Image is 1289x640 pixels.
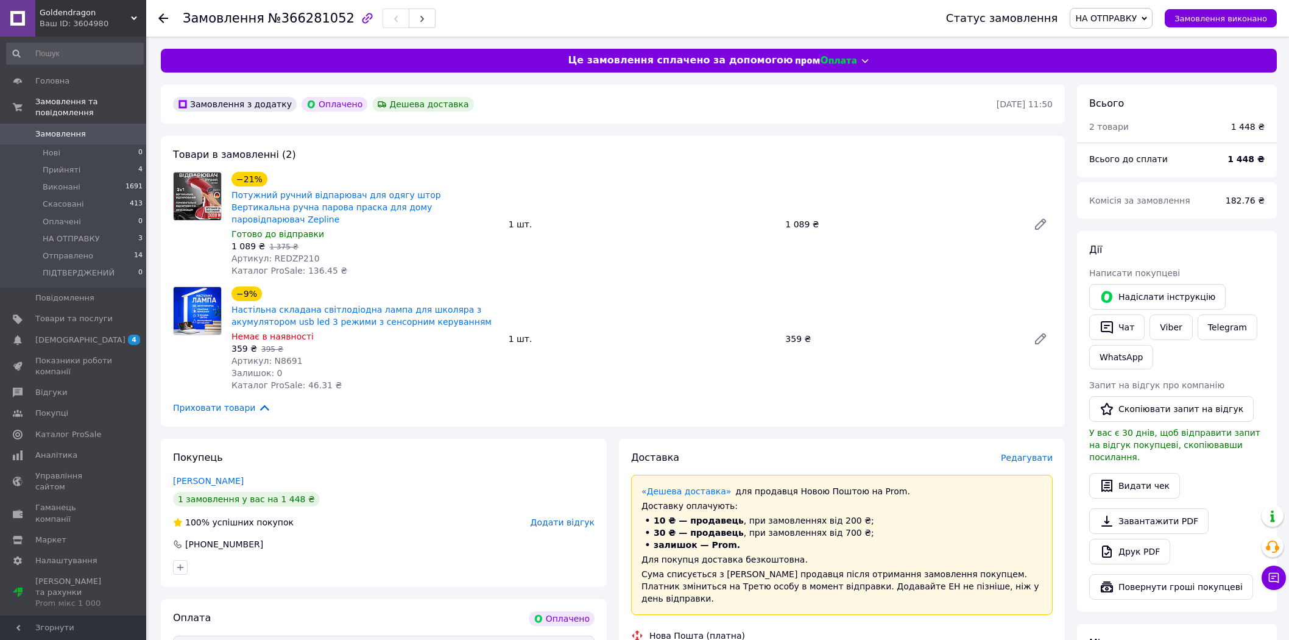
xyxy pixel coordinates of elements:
a: Завантажити PDF [1089,508,1209,534]
div: 1 замовлення у вас на 1 448 ₴ [173,492,320,507]
span: Готово до відправки [231,229,324,239]
span: Маркет [35,535,66,546]
div: Дешева доставка [372,97,473,112]
span: 395 ₴ [261,345,283,354]
button: Видати чек [1089,473,1180,499]
span: Це замовлення сплачено за допомогою [568,54,793,68]
b: 1 448 ₴ [1227,154,1265,164]
span: Виконані [43,182,80,193]
time: [DATE] 11:50 [997,99,1053,109]
span: Каталог ProSale [35,429,101,440]
span: Написати покупцеві [1089,268,1180,278]
span: Покупець [173,452,223,463]
span: Аналітика [35,450,77,461]
div: Замовлення з додатку [173,97,297,112]
span: Комісія за замовлення [1089,196,1190,205]
span: Гаманець компанії [35,502,113,524]
span: Повідомлення [35,293,94,304]
li: , при замовленнях від 200 ₴; [641,514,1042,527]
span: 359 ₴ [231,344,257,354]
div: Оплачено [302,97,367,112]
span: Дії [1089,244,1102,255]
a: Друк PDF [1089,539,1170,564]
div: [PHONE_NUMBER] [184,538,264,550]
a: WhatsApp [1089,345,1153,369]
span: [DEMOGRAPHIC_DATA] [35,335,125,346]
span: Немає в наявності [231,332,314,341]
span: 413 [130,199,143,210]
span: Отправлено [43,251,93,261]
span: Відгуки [35,387,67,398]
button: Замовлення виконано [1165,9,1277,27]
span: 30 ₴ — продавець [654,528,744,538]
div: Для покупця доставка безкоштовна. [641,553,1042,566]
img: Настільна складана світлодіодна лампа для школяра з акумулятором usb led 3 режими з сенсорним кер... [174,287,221,335]
input: Пошук [6,43,144,65]
span: 10 ₴ — продавець [654,516,744,525]
div: Повернутися назад [158,12,168,24]
a: Потужний ручний відпарювач для одягу штор Вертикальна ручна парова праска для дому паровідпарювач... [231,190,441,224]
span: 1 375 ₴ [269,243,298,251]
span: У вас є 30 днів, щоб відправити запит на відгук покупцеві, скопіювавши посилання. [1089,428,1260,462]
div: для продавця Новою Поштою на Prom. [641,485,1042,497]
span: №366281052 [268,11,355,26]
div: Оплачено [529,611,595,626]
a: «Дешева доставка» [641,486,731,496]
span: Товари та послуги [35,313,113,324]
span: Всього до сплати [1089,154,1168,164]
span: Показники роботи компанії [35,355,113,377]
div: Статус замовлення [946,12,1058,24]
div: Доставку оплачують: [641,500,1042,512]
span: залишок — Prom. [654,540,740,550]
span: Нові [43,148,60,158]
li: , при замовленнях від 700 ₴; [641,527,1042,539]
span: Артикул: REDZP210 [231,254,320,263]
span: Оплата [173,612,211,624]
div: 1 шт. [504,330,781,347]
span: 3 [138,233,143,244]
span: 0 [138,268,143,279]
button: Чат [1089,315,1145,340]
span: 4 [138,165,143,176]
span: Покупці [35,408,68,419]
span: 0 [138,148,143,158]
div: 359 ₴ [780,330,1023,347]
div: 1 шт. [504,216,781,233]
span: 182.76 ₴ [1226,196,1265,205]
a: Редагувати [1028,327,1053,351]
span: Залишок: 0 [231,368,283,378]
span: Доставка [631,452,679,463]
span: НА ОТПРАВКУ [1075,13,1137,23]
span: 0 [138,216,143,227]
div: −9% [231,286,262,301]
a: Настільна складана світлодіодна лампа для школяра з акумулятором usb led 3 режими з сенсорним кер... [231,305,492,327]
div: Prom мікс 1 000 [35,598,113,609]
a: Telegram [1198,315,1257,340]
a: Viber [1150,315,1192,340]
span: Артикул: N8691 [231,356,303,366]
span: Запит на відгук про компанію [1089,380,1224,390]
div: успішних покупок [173,516,294,528]
span: Скасовані [43,199,84,210]
img: Потужний ручний відпарювач для одягу штор Вертикальна ручна парова праска для дому паровідпарювач... [174,172,221,220]
a: [PERSON_NAME] [173,476,244,486]
span: Замовлення [35,129,86,140]
button: Скопіювати запит на відгук [1089,396,1254,422]
span: Управління сайтом [35,471,113,492]
div: 1 448 ₴ [1231,121,1265,133]
span: Всього [1089,98,1124,109]
div: Ваш ID: 3604980 [40,18,146,29]
span: Прийняті [43,165,80,176]
span: Каталог ProSale: 46.31 ₴ [231,380,342,390]
button: Повернути гроші покупцеві [1089,574,1253,600]
span: 1691 [125,182,143,193]
div: −21% [231,172,267,187]
span: Налаштування [35,555,97,566]
span: Goldendragon [40,7,131,18]
span: Редагувати [1001,453,1053,463]
button: Чат з покупцем [1262,566,1286,590]
span: 14 [134,251,143,261]
span: НА ОТПРАВКУ [43,233,100,244]
span: Товари в замовленні (2) [173,149,296,160]
span: Замовлення виконано [1174,14,1267,23]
